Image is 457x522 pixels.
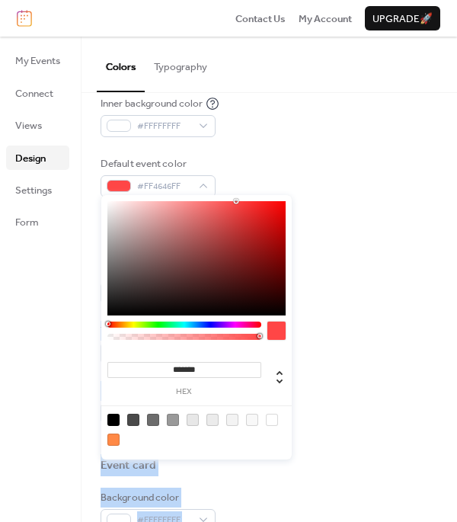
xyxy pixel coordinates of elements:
[6,210,69,234] a: Form
[107,388,261,396] label: hex
[15,53,60,69] span: My Events
[107,434,120,446] div: rgb(255, 137, 70)
[187,414,199,426] div: rgb(231, 231, 231)
[97,37,145,91] button: Colors
[17,10,32,27] img: logo
[206,414,219,426] div: rgb(235, 235, 235)
[15,183,52,198] span: Settings
[15,151,46,166] span: Design
[235,11,286,26] a: Contact Us
[167,414,179,426] div: rgb(153, 153, 153)
[6,81,69,105] a: Connect
[6,146,69,170] a: Design
[246,414,258,426] div: rgb(248, 248, 248)
[107,414,120,426] div: rgb(0, 0, 0)
[147,414,159,426] div: rgb(108, 108, 108)
[372,11,433,27] span: Upgrade 🚀
[127,414,139,426] div: rgb(74, 74, 74)
[6,178,69,202] a: Settings
[101,96,203,111] div: Inner background color
[101,156,213,171] div: Default event color
[137,179,191,194] span: #FF4646FF
[15,118,42,133] span: Views
[266,414,278,426] div: rgb(255, 255, 255)
[299,11,352,26] a: My Account
[226,414,238,426] div: rgb(243, 243, 243)
[6,113,69,137] a: Views
[235,11,286,27] span: Contact Us
[101,458,156,473] div: Event card
[365,6,440,30] button: Upgrade🚀
[299,11,352,27] span: My Account
[101,490,213,505] div: Background color
[15,215,39,230] span: Form
[15,86,53,101] span: Connect
[6,48,69,72] a: My Events
[137,119,191,134] span: #FFFFFFFF
[145,37,216,90] button: Typography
